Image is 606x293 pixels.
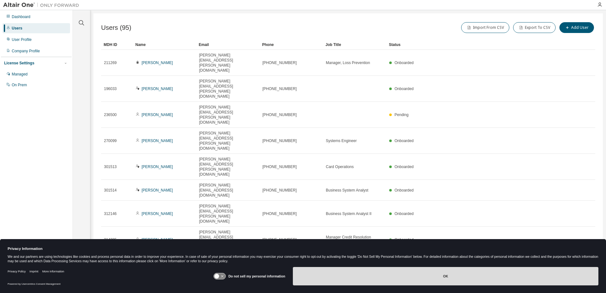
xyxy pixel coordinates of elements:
[3,2,82,8] img: Altair One
[262,164,297,169] span: [PHONE_NUMBER]
[199,131,257,151] span: [PERSON_NAME][EMAIL_ADDRESS][PERSON_NAME][DOMAIN_NAME]
[199,40,257,50] div: Email
[326,60,370,65] span: Manager, Loss Prevention
[104,86,117,91] span: 196033
[12,49,40,54] div: Company Profile
[461,22,509,33] button: Import From CSV
[326,164,354,169] span: Card Operations
[326,211,371,216] span: Business System Analyst II
[12,82,27,88] div: On Prem
[199,157,257,177] span: [PERSON_NAME][EMAIL_ADDRESS][PERSON_NAME][DOMAIN_NAME]
[104,188,117,193] span: 301514
[326,138,357,143] span: Systems Engineer
[199,79,257,99] span: [PERSON_NAME][EMAIL_ADDRESS][PERSON_NAME][DOMAIN_NAME]
[104,40,130,50] div: MDH ID
[199,53,257,73] span: [PERSON_NAME][EMAIL_ADDRESS][PERSON_NAME][DOMAIN_NAME]
[395,212,414,216] span: Onboarded
[12,72,28,77] div: Managed
[262,188,297,193] span: [PHONE_NUMBER]
[395,165,414,169] span: Onboarded
[142,87,173,91] a: [PERSON_NAME]
[4,61,34,66] div: License Settings
[12,14,30,19] div: Dashboard
[142,212,173,216] a: [PERSON_NAME]
[199,105,257,125] span: [PERSON_NAME][EMAIL_ADDRESS][PERSON_NAME][DOMAIN_NAME]
[326,188,368,193] span: Business System Analyst
[142,61,173,65] a: [PERSON_NAME]
[395,87,414,91] span: Onboarded
[326,40,384,50] div: Job Title
[395,238,414,242] span: Onboarded
[101,24,131,31] span: Users (95)
[199,230,257,250] span: [PERSON_NAME][EMAIL_ADDRESS][PERSON_NAME][DOMAIN_NAME]
[262,237,297,242] span: [PHONE_NUMBER]
[142,139,173,143] a: [PERSON_NAME]
[199,204,257,224] span: [PERSON_NAME][EMAIL_ADDRESS][PERSON_NAME][DOMAIN_NAME]
[142,188,173,192] a: [PERSON_NAME]
[142,165,173,169] a: [PERSON_NAME]
[262,40,320,50] div: Phone
[389,40,562,50] div: Status
[262,112,297,117] span: [PHONE_NUMBER]
[395,139,414,143] span: Onboarded
[262,60,297,65] span: [PHONE_NUMBER]
[395,61,414,65] span: Onboarded
[104,60,117,65] span: 211269
[104,211,117,216] span: 312146
[262,138,297,143] span: [PHONE_NUMBER]
[135,40,194,50] div: Name
[104,237,117,242] span: 314295
[199,183,257,198] span: [PERSON_NAME][EMAIL_ADDRESS][DOMAIN_NAME]
[142,238,173,242] a: [PERSON_NAME]
[142,113,173,117] a: [PERSON_NAME]
[395,188,414,192] span: Onboarded
[12,37,32,42] div: User Profile
[104,164,117,169] span: 301513
[262,211,297,216] span: [PHONE_NUMBER]
[104,112,117,117] span: 236500
[262,86,297,91] span: [PHONE_NUMBER]
[559,22,594,33] button: Add User
[513,22,556,33] button: Export To CSV
[104,138,117,143] span: 270099
[395,113,409,117] span: Pending
[326,235,384,245] span: Manager Credit Resolution Technology
[12,26,22,31] div: Users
